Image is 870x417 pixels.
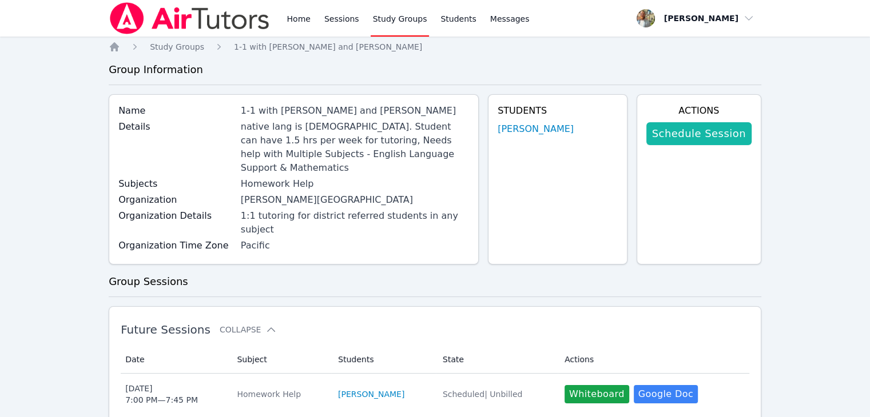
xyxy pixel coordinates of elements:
[241,239,469,252] div: Pacific
[150,41,204,53] a: Study Groups
[109,274,761,290] h3: Group Sessions
[118,177,234,191] label: Subjects
[443,390,523,399] span: Scheduled | Unbilled
[118,120,234,134] label: Details
[558,346,749,374] th: Actions
[565,385,629,403] button: Whiteboard
[241,209,469,236] div: 1:1 tutoring for district referred students in any subject
[331,346,436,374] th: Students
[241,120,469,175] div: native lang is [DEMOGRAPHIC_DATA]. Student can have 1.5 hrs per week for tutoring, Needs help wit...
[230,346,331,374] th: Subject
[646,122,752,145] a: Schedule Session
[121,346,230,374] th: Date
[121,374,749,415] tr: [DATE]7:00 PM—7:45 PMHomework Help[PERSON_NAME]Scheduled| UnbilledWhiteboardGoogle Doc
[109,41,761,53] nav: Breadcrumb
[220,324,277,335] button: Collapse
[150,42,204,51] span: Study Groups
[125,383,198,406] div: [DATE] 7:00 PM — 7:45 PM
[121,323,210,336] span: Future Sessions
[241,177,469,191] div: Homework Help
[241,193,469,207] div: [PERSON_NAME][GEOGRAPHIC_DATA]
[338,388,404,400] a: [PERSON_NAME]
[234,41,422,53] a: 1-1 with [PERSON_NAME] and [PERSON_NAME]
[109,62,761,78] h3: Group Information
[118,239,234,252] label: Organization Time Zone
[498,122,574,136] a: [PERSON_NAME]
[490,13,530,25] span: Messages
[241,104,469,118] div: 1-1 with [PERSON_NAME] and [PERSON_NAME]
[109,2,271,34] img: Air Tutors
[436,346,558,374] th: State
[118,104,234,118] label: Name
[498,104,617,118] h4: Students
[118,209,234,223] label: Organization Details
[646,104,752,118] h4: Actions
[237,388,324,400] div: Homework Help
[118,193,234,207] label: Organization
[634,385,698,403] a: Google Doc
[234,42,422,51] span: 1-1 with [PERSON_NAME] and [PERSON_NAME]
